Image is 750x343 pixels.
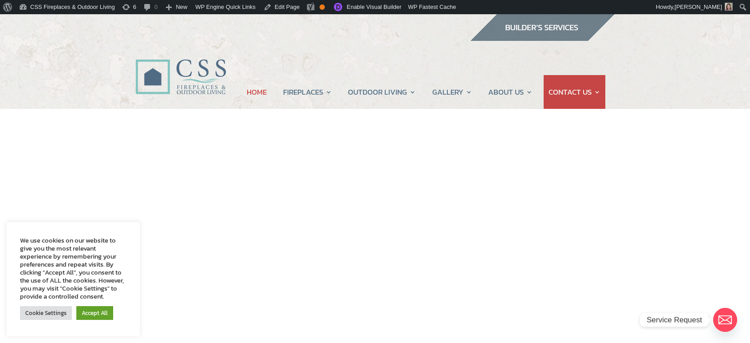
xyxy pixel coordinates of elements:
[283,75,332,109] a: FIREPLACES
[320,4,325,10] div: OK
[432,75,472,109] a: GALLERY
[247,75,267,109] a: HOME
[549,75,600,109] a: CONTACT US
[470,14,615,41] img: builders_btn
[20,306,72,320] a: Cookie Settings
[76,306,113,320] a: Accept All
[470,32,615,44] a: builder services construction supply
[135,35,226,99] img: CSS Fireplaces & Outdoor Living (Formerly Construction Solutions & Supply)- Jacksonville Ormond B...
[713,308,737,332] a: Email
[348,75,416,109] a: OUTDOOR LIVING
[675,4,722,10] span: [PERSON_NAME]
[20,236,126,300] div: We use cookies on our website to give you the most relevant experience by remembering your prefer...
[488,75,533,109] a: ABOUT US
